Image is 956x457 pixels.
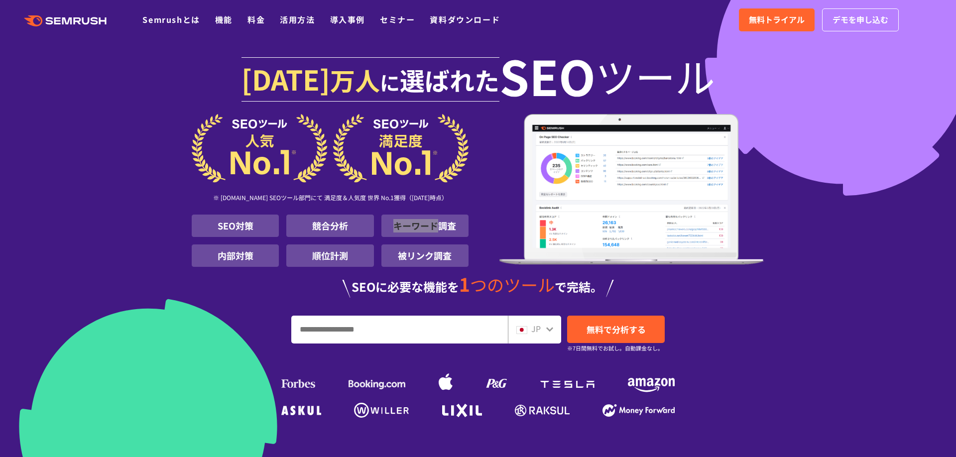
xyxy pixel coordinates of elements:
[330,13,365,25] a: 導入事例
[292,316,507,343] input: URL、キーワードを入力してください
[499,56,596,96] span: SEO
[822,8,899,31] a: デモを申し込む
[531,323,541,335] span: JP
[400,62,499,98] span: 選ばれた
[142,13,200,25] a: Semrushとは
[555,278,602,295] span: で完結。
[739,8,815,31] a: 無料トライアル
[459,270,470,297] span: 1
[587,323,646,336] span: 無料で分析する
[380,68,400,97] span: に
[749,13,805,26] span: 無料トライアル
[596,56,715,96] span: ツール
[381,244,469,267] li: 被リンク調査
[192,183,469,215] div: ※ [DOMAIN_NAME] SEOツール部門にて 満足度＆人気度 世界 No.1獲得（[DATE]時点）
[247,13,265,25] a: 料金
[192,275,764,298] div: SEOに必要な機能を
[280,13,315,25] a: 活用方法
[567,316,665,343] a: 無料で分析する
[381,215,469,237] li: キーワード調査
[380,13,415,25] a: セミナー
[215,13,233,25] a: 機能
[286,244,373,267] li: 順位計測
[192,244,279,267] li: 内部対策
[833,13,888,26] span: デモを申し込む
[567,343,663,353] small: ※7日間無料でお試し。自動課金なし。
[241,59,330,99] span: [DATE]
[430,13,500,25] a: 資料ダウンロード
[192,215,279,237] li: SEO対策
[286,215,373,237] li: 競合分析
[330,62,380,98] span: 万人
[470,272,555,297] span: つのツール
